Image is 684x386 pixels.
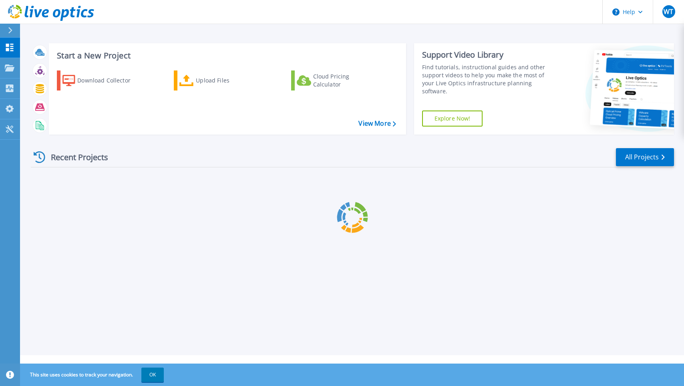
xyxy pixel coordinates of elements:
[358,120,396,127] a: View More
[77,72,141,88] div: Download Collector
[422,63,554,95] div: Find tutorials, instructional guides and other support videos to help you make the most of your L...
[22,368,164,382] span: This site uses cookies to track your navigation.
[291,70,380,90] a: Cloud Pricing Calculator
[422,111,483,127] a: Explore Now!
[664,8,673,15] span: WT
[313,72,377,88] div: Cloud Pricing Calculator
[174,70,263,90] a: Upload Files
[616,148,674,166] a: All Projects
[57,70,146,90] a: Download Collector
[422,50,554,60] div: Support Video Library
[196,72,260,88] div: Upload Files
[31,147,119,167] div: Recent Projects
[141,368,164,382] button: OK
[57,51,396,60] h3: Start a New Project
